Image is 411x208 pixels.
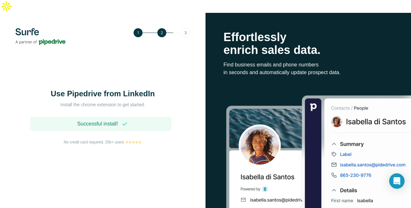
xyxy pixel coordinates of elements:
h1: Use Pipedrive from LinkedIn [39,89,167,99]
div: Open Intercom Messenger [389,173,405,189]
p: Install the chrome extension to get started. [39,101,167,108]
p: in seconds and automatically update prospect data. [223,69,393,76]
img: Surfe's logo [15,28,66,45]
p: Effortlessly [223,31,393,44]
p: Find business emails and phone numbers [223,61,393,69]
img: Step 2 [134,28,190,37]
span: Successful install! [77,120,118,128]
span: No credit card required. 20k+ users [64,139,124,145]
p: enrich sales data. [223,44,393,56]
